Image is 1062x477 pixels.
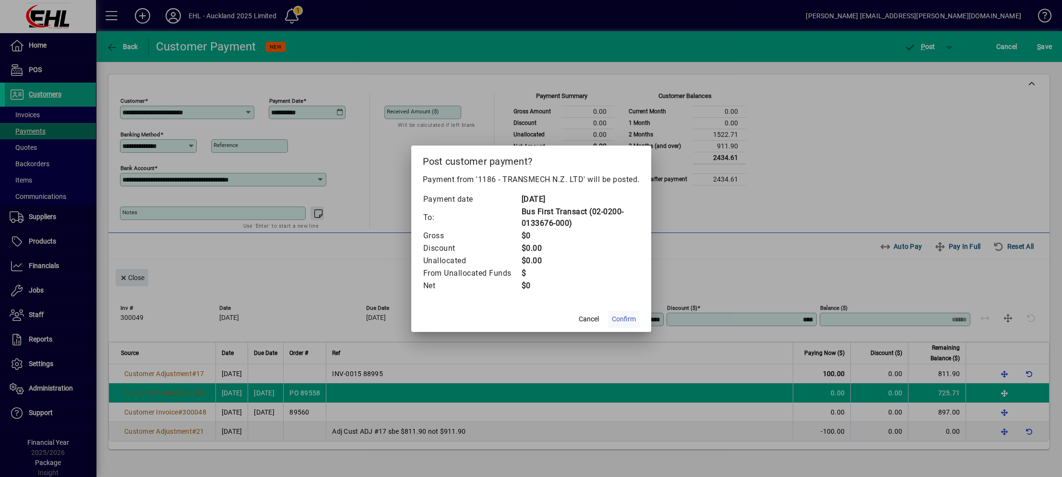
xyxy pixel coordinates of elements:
[411,146,651,173] h2: Post customer payment?
[423,174,640,185] p: Payment from '1186 - TRANSMECH N.Z. LTD' will be posted.
[612,314,636,324] span: Confirm
[521,193,640,206] td: [DATE]
[573,311,604,328] button: Cancel
[521,280,640,292] td: $0
[423,267,521,280] td: From Unallocated Funds
[423,255,521,267] td: Unallocated
[423,193,521,206] td: Payment date
[423,230,521,242] td: Gross
[521,230,640,242] td: $0
[521,267,640,280] td: $
[521,242,640,255] td: $0.00
[608,311,640,328] button: Confirm
[423,206,521,230] td: To:
[521,206,640,230] td: Bus First Transact (02-0200-0133676-000)
[521,255,640,267] td: $0.00
[579,314,599,324] span: Cancel
[423,242,521,255] td: Discount
[423,280,521,292] td: Net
